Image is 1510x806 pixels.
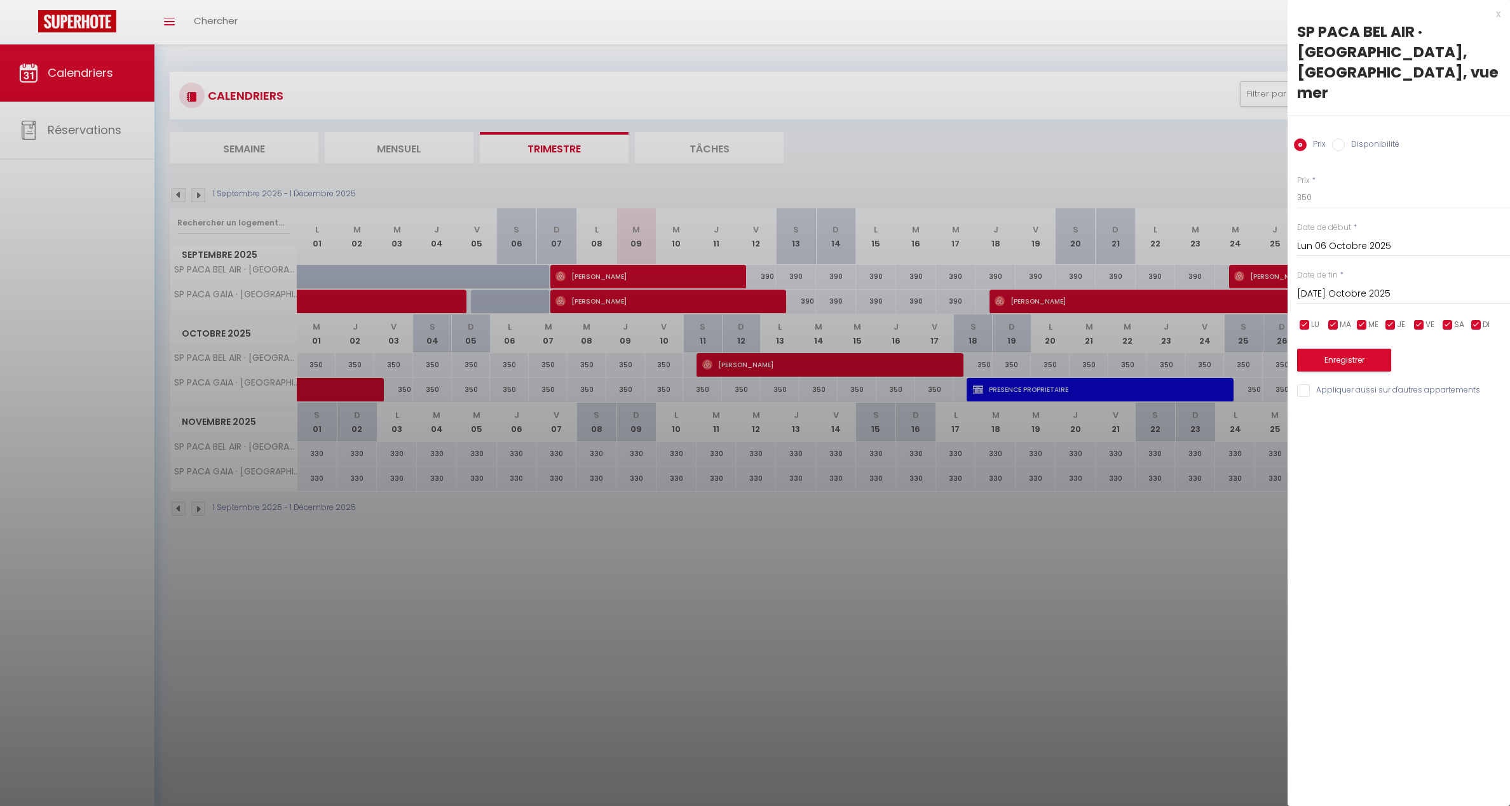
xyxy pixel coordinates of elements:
button: Enregistrer [1297,349,1391,372]
label: Prix [1307,138,1326,152]
span: LU [1311,319,1319,331]
label: Date de début [1297,222,1351,234]
label: Disponibilité [1345,138,1399,152]
span: ME [1368,319,1378,331]
span: JE [1397,319,1405,331]
button: Ouvrir le widget de chat LiveChat [10,5,48,43]
span: VE [1425,319,1434,331]
div: x [1288,6,1500,22]
label: Prix [1297,175,1310,187]
span: DI [1483,319,1490,331]
label: Date de fin [1297,269,1338,281]
span: SA [1454,319,1464,331]
div: SP PACA BEL AIR · [GEOGRAPHIC_DATA], [GEOGRAPHIC_DATA], vue mer [1297,22,1500,103]
span: MA [1340,319,1351,331]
